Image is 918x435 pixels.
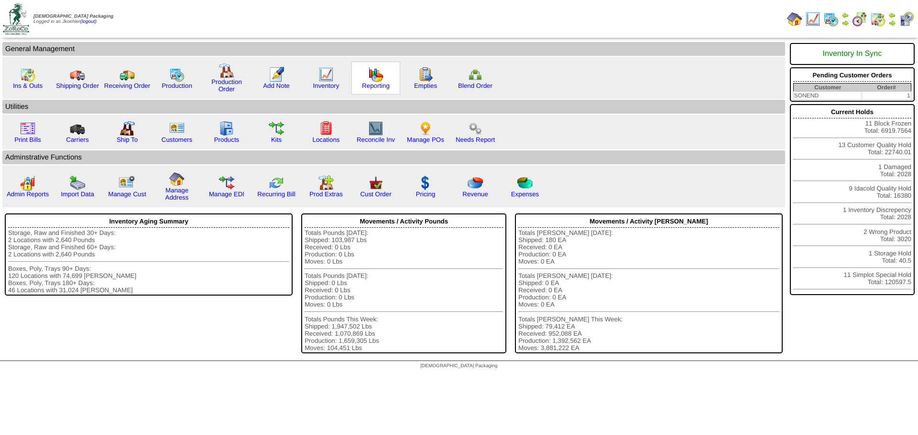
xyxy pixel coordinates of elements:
[70,67,85,82] img: truck.gif
[468,175,483,191] img: pie_chart.png
[841,19,849,27] img: arrowright.gif
[313,82,339,89] a: Inventory
[888,19,896,27] img: arrowright.gif
[368,67,383,82] img: graph.gif
[511,191,539,198] a: Expenses
[456,136,495,143] a: Needs Report
[793,69,911,82] div: Pending Customer Orders
[468,121,483,136] img: workflow.png
[852,11,867,27] img: calendarblend.gif
[214,136,240,143] a: Products
[169,121,185,136] img: customers.gif
[209,191,244,198] a: Manage EDI
[3,3,29,35] img: zoroco-logo-small.webp
[66,136,88,143] a: Carriers
[162,82,192,89] a: Production
[165,187,189,201] a: Manage Address
[305,229,503,351] div: Totals Pounds [DATE]: Shipped: 103,987 Lbs Received: 0 Lbs Production: 0 Lbs Moves: 0 Lbs Totals ...
[790,104,915,295] div: 11 Block Frozen Total: 6919.7564 13 Customer Quality Hold Total: 22740.01 1 Damaged Total: 2028 9...
[169,171,185,187] img: home.gif
[468,67,483,82] img: network.png
[13,82,43,89] a: Ins & Outs
[61,191,94,198] a: Import Data
[2,100,785,114] td: Utilities
[219,121,234,136] img: cabinet.gif
[20,175,35,191] img: graph2.png
[263,82,290,89] a: Add Note
[7,191,49,198] a: Admin Reports
[793,92,862,100] td: SONEND
[787,11,802,27] img: home.gif
[357,136,395,143] a: Reconcile Inv
[418,175,433,191] img: dollar.gif
[219,175,234,191] img: edi.gif
[407,136,444,143] a: Manage POs
[888,11,896,19] img: arrowleft.gif
[2,150,785,164] td: Adminstrative Functions
[420,363,497,369] span: [DEMOGRAPHIC_DATA] Packaging
[841,11,849,19] img: arrowleft.gif
[80,19,97,24] a: (logout)
[70,175,85,191] img: import.gif
[119,175,136,191] img: managecust.png
[8,215,289,228] div: Inventory Aging Summary
[8,229,289,294] div: Storage, Raw and Finished 30+ Days: 2 Locations with 2,640 Pounds Storage, Raw and Finished 60+ D...
[805,11,820,27] img: line_graph.gif
[104,82,150,89] a: Receiving Order
[517,175,533,191] img: pie_chart2.png
[271,136,282,143] a: Kits
[458,82,492,89] a: Blend Order
[793,106,911,118] div: Current Holds
[318,121,334,136] img: locations.gif
[518,215,779,228] div: Movements / Activity [PERSON_NAME]
[120,67,135,82] img: truck2.gif
[20,121,35,136] img: invoice2.gif
[862,92,911,100] td: 1
[462,191,488,198] a: Revenue
[416,191,436,198] a: Pricing
[20,67,35,82] img: calendarinout.gif
[862,84,911,92] th: Order#
[117,136,138,143] a: Ship To
[793,45,911,63] div: Inventory In Sync
[162,136,192,143] a: Customers
[360,191,391,198] a: Cust Order
[269,175,284,191] img: reconcile.gif
[56,82,99,89] a: Shipping Order
[823,11,839,27] img: calendarprod.gif
[108,191,146,198] a: Manage Cust
[219,63,234,78] img: factory.gif
[269,121,284,136] img: workflow.gif
[309,191,343,198] a: Prod Extras
[33,14,113,24] span: Logged in as Jkoehler
[870,11,885,27] img: calendarinout.gif
[518,229,779,351] div: Totals [PERSON_NAME] [DATE]: Shipped: 180 EA Received: 0 EA Production: 0 EA Moves: 0 EA Totals [...
[257,191,295,198] a: Recurring Bill
[2,42,785,56] td: General Management
[362,82,390,89] a: Reporting
[318,175,334,191] img: prodextras.gif
[269,67,284,82] img: orders.gif
[368,121,383,136] img: line_graph2.gif
[312,136,339,143] a: Locations
[418,67,433,82] img: workorder.gif
[793,84,862,92] th: Customer
[70,121,85,136] img: truck3.gif
[211,78,242,93] a: Production Order
[14,136,41,143] a: Print Bills
[899,11,914,27] img: calendarcustomer.gif
[120,121,135,136] img: factory2.gif
[33,14,113,19] span: [DEMOGRAPHIC_DATA] Packaging
[368,175,383,191] img: cust_order.png
[318,67,334,82] img: line_graph.gif
[418,121,433,136] img: po.png
[414,82,437,89] a: Empties
[305,215,503,228] div: Movements / Activity Pounds
[169,67,185,82] img: calendarprod.gif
